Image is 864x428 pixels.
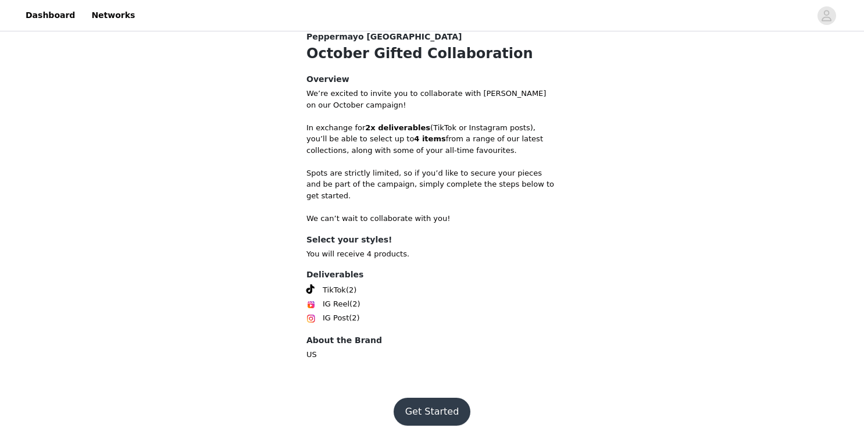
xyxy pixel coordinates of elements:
p: Spots are strictly limited, so if you’d like to secure your pieces and be part of the campaign, s... [306,167,558,202]
span: (2) [349,312,359,324]
h4: Overview [306,73,558,85]
span: (2) [346,284,356,296]
span: TikTok [323,284,346,296]
h4: Deliverables [306,269,558,281]
span: IG Reel [323,298,349,310]
h1: October Gifted Collaboration [306,43,558,64]
div: avatar [821,6,832,25]
button: Get Started [394,398,471,426]
h4: Select your styles! [306,234,558,246]
strong: 2x deliverables [365,123,430,132]
a: Dashboard [19,2,82,28]
span: (2) [349,298,360,310]
p: We’re excited to invite you to collaborate with [PERSON_NAME] on our October campaign! [306,88,558,110]
p: In exchange for (TikTok or Instagram posts), you’ll be able to select up to from a range of our l... [306,122,558,156]
img: Instagram Reels Icon [306,300,316,309]
span: IG Post [323,312,349,324]
strong: 4 items [414,134,445,143]
p: We can’t wait to collaborate with you! [306,213,558,224]
p: You will receive 4 products. [306,248,558,260]
p: US [306,349,558,361]
a: Networks [84,2,142,28]
img: Instagram Icon [306,314,316,323]
span: Peppermayo [GEOGRAPHIC_DATA] [306,31,462,43]
h4: About the Brand [306,334,558,347]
